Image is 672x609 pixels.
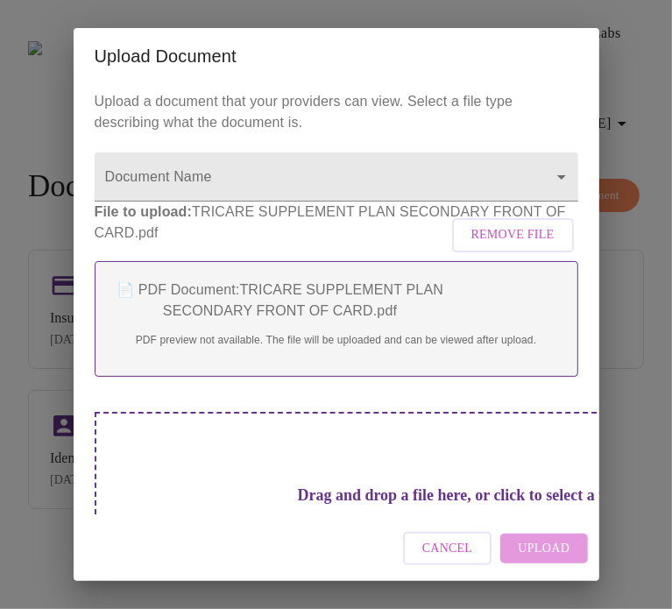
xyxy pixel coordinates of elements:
p: TRICARE SUPPLEMENT PLAN SECONDARY FRONT OF CARD.pdf [95,202,578,244]
p: PDF preview not available. The file will be uploaded and can be viewed after upload. [113,332,560,348]
div: ​ [95,152,578,202]
p: Upload a document that your providers can view. Select a file type describing what the document is. [95,91,578,133]
button: Cancel [403,532,492,566]
strong: File to upload: [95,204,193,219]
button: Remove File [452,218,574,252]
span: Cancel [422,538,473,560]
p: 📄 PDF Document: TRICARE SUPPLEMENT PLAN SECONDARY FRONT OF CARD.pdf [113,280,560,322]
h2: Upload Document [95,42,578,70]
span: Remove File [471,224,555,246]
